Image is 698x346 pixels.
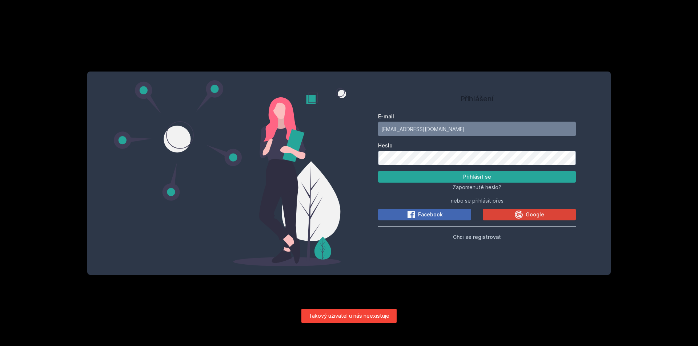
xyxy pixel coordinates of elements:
[378,113,576,120] label: E-mail
[378,93,576,104] h1: Přihlášení
[378,142,576,149] label: Heslo
[453,232,501,241] button: Chci se registrovat
[378,122,576,136] input: Tvoje e-mailová adresa
[378,209,471,220] button: Facebook
[378,171,576,183] button: Přihlásit se
[451,197,504,204] span: nebo se přihlásit přes
[453,234,501,240] span: Chci se registrovat
[526,211,544,218] span: Google
[483,209,576,220] button: Google
[301,309,397,323] div: Takový uživatel u nás neexistuje
[453,184,501,190] span: Zapomenuté heslo?
[418,211,443,218] span: Facebook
